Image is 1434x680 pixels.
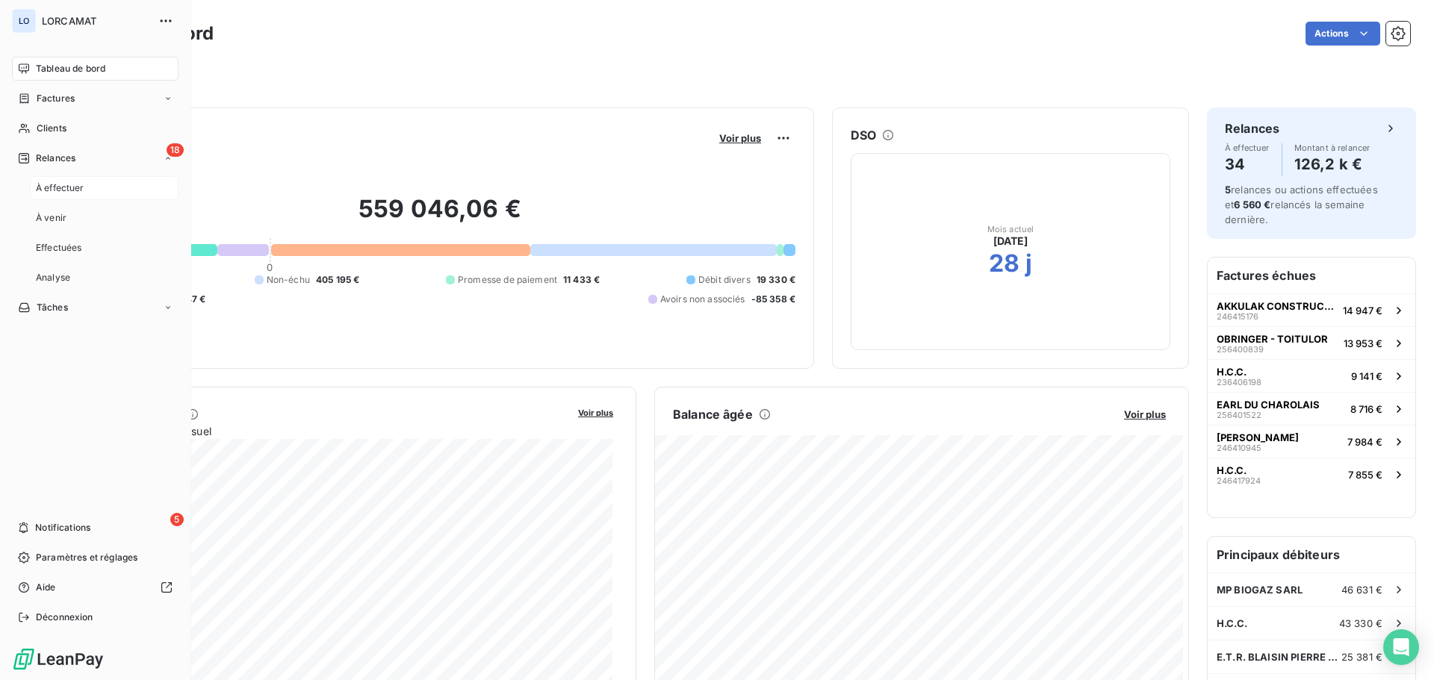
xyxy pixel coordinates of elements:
span: Mois actuel [987,225,1034,234]
span: 18 [167,143,184,157]
span: [PERSON_NAME] [1217,431,1299,443]
span: [DATE] [993,234,1028,249]
span: Débit divers [698,273,751,287]
span: 8 716 € [1350,403,1382,415]
span: MP BIOGAZ SARL [1217,584,1303,596]
button: AKKULAK CONSTRUCTION24641517614 947 € [1208,293,1415,326]
span: 246415176 [1217,312,1258,321]
span: H.C.C. [1217,464,1247,476]
span: H.C.C. [1217,366,1247,378]
h4: 126,2 k € [1294,152,1371,176]
span: Notifications [35,521,90,534]
span: Montant à relancer [1294,143,1371,152]
span: 43 330 € [1339,617,1382,629]
span: E.T.R. BLAISIN PIERRE ENT. [1217,651,1341,663]
img: Logo LeanPay [12,647,105,671]
span: 46 631 € [1341,584,1382,596]
button: [PERSON_NAME]2464109457 984 € [1208,425,1415,458]
span: À effectuer [1225,143,1270,152]
span: 14 947 € [1343,305,1382,316]
span: 11 433 € [563,273,600,287]
span: 7 984 € [1347,436,1382,448]
span: relances ou actions effectuées et relancés la semaine dernière. [1225,184,1378,225]
span: Effectuées [36,241,82,255]
span: OBRINGER - TOITULOR [1217,333,1328,345]
h6: Balance âgée [673,405,753,423]
button: H.C.C.2364061989 141 € [1208,359,1415,392]
span: Factures [37,92,75,105]
span: H.C.C. [1217,617,1247,629]
span: À venir [36,211,66,225]
span: 19 330 € [757,273,795,287]
span: Avoirs non associés [660,293,745,306]
button: H.C.C.2464179247 855 € [1208,458,1415,490]
span: Tableau de bord [36,62,105,75]
span: 246410945 [1217,443,1261,452]
span: 246417924 [1217,476,1261,485]
span: 9 141 € [1351,370,1382,382]
button: Voir plus [715,131,766,145]
button: Voir plus [1120,408,1170,421]
span: 6 560 € [1234,199,1270,210]
div: Open Intercom Messenger [1383,629,1419,665]
h2: 28 [989,249,1019,278]
span: Clients [37,122,66,135]
span: Chiffre d'affaires mensuel [84,423,568,439]
span: 0 [267,261,273,273]
h2: j [1025,249,1032,278]
span: 25 381 € [1341,651,1382,663]
span: Voir plus [719,132,761,144]
h6: DSO [851,126,876,144]
span: 5 [170,513,184,526]
span: 256400839 [1217,345,1264,354]
button: OBRINGER - TOITULOR25640083913 953 € [1208,326,1415,359]
span: Analyse [36,271,70,284]
span: Paramètres et réglages [36,551,137,564]
span: Promesse de paiement [458,273,557,287]
span: Tâches [37,301,68,314]
span: EARL DU CHAROLAIS [1217,399,1320,411]
div: LO [12,9,36,33]
span: 405 195 € [316,273,359,287]
button: Actions [1306,22,1380,46]
button: EARL DU CHAROLAIS2564015228 716 € [1208,392,1415,425]
a: Aide [12,575,179,599]
span: 236406198 [1217,378,1261,387]
span: Aide [36,581,56,594]
h4: 34 [1225,152,1270,176]
span: Relances [36,152,75,165]
span: 7 855 € [1348,469,1382,481]
h2: 559 046,06 € [84,194,795,239]
span: Voir plus [1124,408,1166,420]
span: À effectuer [36,181,84,195]
span: 13 953 € [1344,337,1382,349]
h6: Factures échues [1208,258,1415,293]
button: Voir plus [574,405,618,419]
span: LORCAMAT [42,15,149,27]
span: Non-échu [267,273,310,287]
span: 256401522 [1217,411,1261,419]
span: Voir plus [578,408,613,418]
span: AKKULAK CONSTRUCTION [1217,300,1337,312]
span: -85 358 € [751,293,795,306]
span: 5 [1225,184,1231,196]
h6: Principaux débiteurs [1208,537,1415,573]
h6: Relances [1225,119,1279,137]
span: Déconnexion [36,611,93,624]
